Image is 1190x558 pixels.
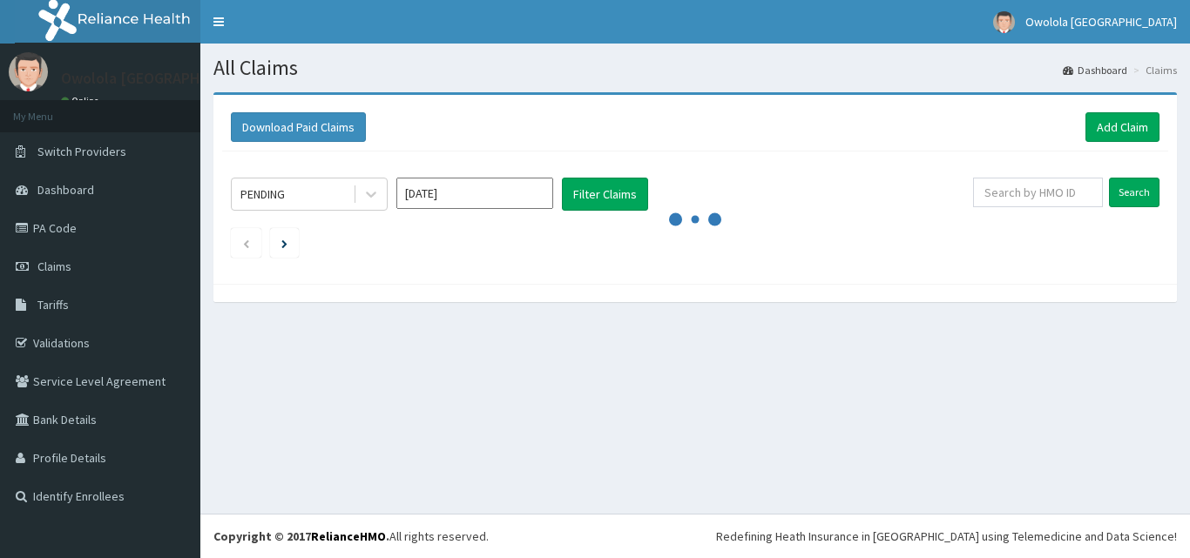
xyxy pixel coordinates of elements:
p: Owolola [GEOGRAPHIC_DATA] [61,71,264,86]
div: PENDING [240,185,285,203]
a: Dashboard [1063,63,1127,77]
footer: All rights reserved. [200,514,1190,558]
span: Switch Providers [37,144,126,159]
button: Download Paid Claims [231,112,366,142]
a: Previous page [242,235,250,251]
input: Select Month and Year [396,178,553,209]
input: Search by HMO ID [973,178,1103,207]
div: Redefining Heath Insurance in [GEOGRAPHIC_DATA] using Telemedicine and Data Science! [716,528,1177,545]
a: Online [61,95,103,107]
img: User Image [9,52,48,91]
img: User Image [993,11,1015,33]
span: Claims [37,259,71,274]
svg: audio-loading [669,193,721,245]
span: Owolola [GEOGRAPHIC_DATA] [1025,14,1177,30]
a: Next page [281,235,287,251]
input: Search [1109,178,1160,207]
span: Tariffs [37,297,69,313]
a: RelianceHMO [311,528,386,544]
button: Filter Claims [562,178,648,211]
a: Add Claim [1085,112,1160,142]
strong: Copyright © 2017 . [213,528,389,544]
li: Claims [1129,63,1177,77]
h1: All Claims [213,57,1177,79]
span: Dashboard [37,182,94,198]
